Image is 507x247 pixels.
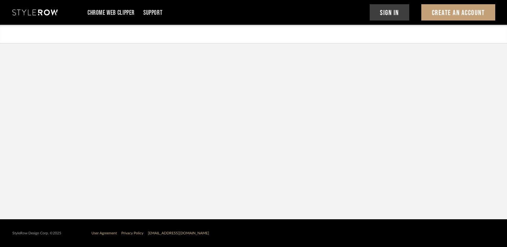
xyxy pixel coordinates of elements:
[421,4,495,21] button: Create An Account
[91,231,117,235] a: User Agreement
[143,10,162,15] a: Support
[12,231,61,236] div: StyleRow Design Corp. ©2025
[370,4,410,21] button: Sign In
[88,10,135,15] a: Chrome Web Clipper
[148,231,209,235] a: [EMAIL_ADDRESS][DOMAIN_NAME]
[121,231,143,235] a: Privacy Policy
